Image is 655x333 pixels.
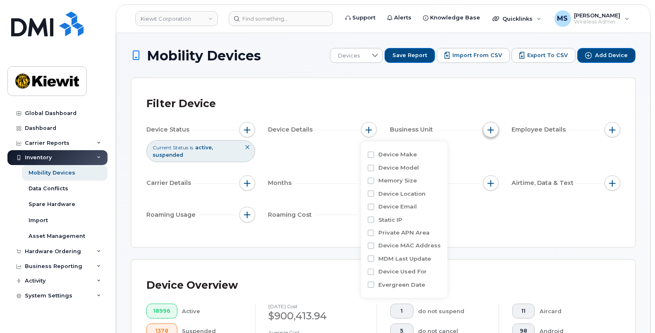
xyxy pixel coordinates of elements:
[269,304,364,309] h4: [DATE] cost
[392,52,427,59] span: Save Report
[146,211,198,219] span: Roaming Usage
[378,164,419,172] label: Device Model
[378,242,441,249] label: Device MAC Address
[512,304,535,319] button: 11
[190,144,193,151] span: is
[619,297,649,327] iframe: Messenger Launcher
[390,304,414,319] button: 1
[437,48,510,63] button: Import from CSV
[397,308,406,314] span: 1
[146,125,192,134] span: Device Status
[378,216,402,224] label: Static IP
[595,52,628,59] span: Add Device
[512,125,569,134] span: Employee Details
[385,48,435,63] button: Save Report
[153,152,183,158] span: suspended
[378,151,417,158] label: Device Make
[146,93,216,115] div: Filter Device
[378,177,417,184] label: Memory Size
[182,304,242,319] div: Active
[390,125,435,134] span: Business Unit
[269,309,364,323] div: $900,413.94
[540,304,607,319] div: Aircard
[512,48,576,63] button: Export to CSV
[268,179,294,187] span: Months
[153,144,188,151] span: Current Status
[378,229,430,237] label: Private APN Area
[378,203,417,211] label: Device Email
[378,281,425,289] label: Evergreen Date
[146,275,238,296] div: Device Overview
[577,48,636,63] button: Add Device
[147,48,261,63] span: Mobility Devices
[153,308,170,314] span: 18996
[146,179,194,187] span: Carrier Details
[527,52,568,59] span: Export to CSV
[519,308,528,314] span: 11
[195,144,213,151] span: active
[330,48,367,63] span: Devices
[452,52,502,59] span: Import from CSV
[378,190,426,198] label: Device Location
[512,179,576,187] span: Airtime, Data & Text
[378,255,431,263] label: MDM Last Update
[378,268,427,276] label: Device Used For
[418,304,485,319] div: do not suspend
[146,304,177,319] button: 18996
[268,125,316,134] span: Device Details
[268,211,315,219] span: Roaming Cost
